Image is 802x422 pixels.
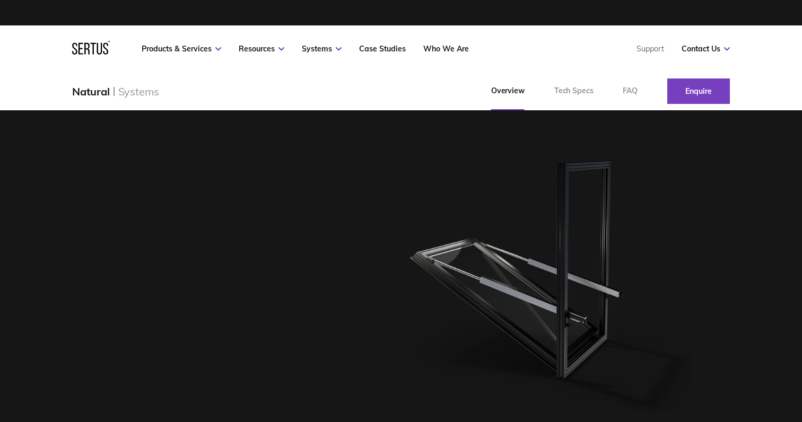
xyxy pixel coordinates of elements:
a: Products & Services [142,44,221,54]
a: Resources [239,44,284,54]
a: Support [637,44,664,54]
a: Tech Specs [539,72,608,110]
div: Systems [118,85,160,98]
div: Natural [72,85,110,98]
a: Contact Us [682,44,730,54]
a: Who We Are [423,44,469,54]
a: FAQ [608,72,652,110]
a: Case Studies [359,44,406,54]
a: Systems [302,44,342,54]
a: Enquire [667,78,730,104]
